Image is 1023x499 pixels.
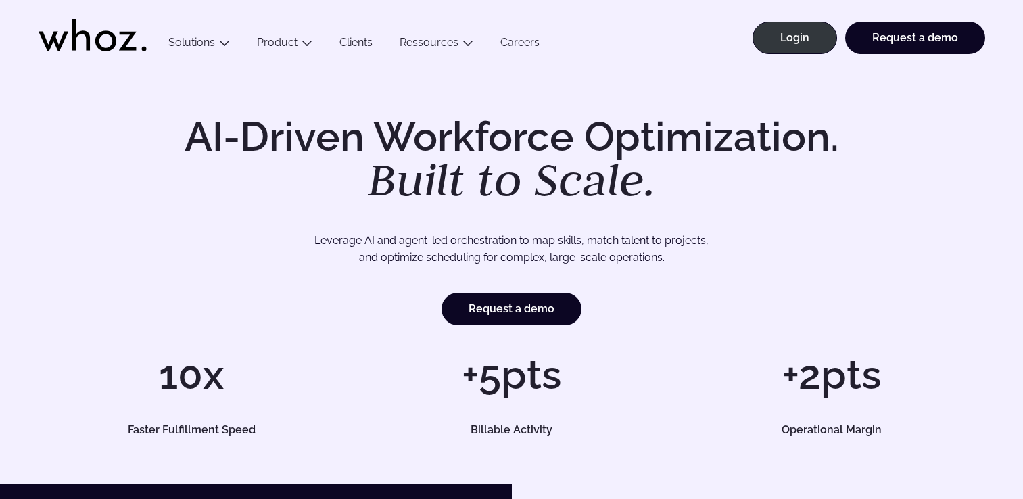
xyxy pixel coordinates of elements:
[166,116,858,203] h1: AI-Driven Workforce Optimization.
[694,425,970,435] h5: Operational Margin
[678,354,984,395] h1: +2pts
[358,354,665,395] h1: +5pts
[326,36,386,54] a: Clients
[487,36,553,54] a: Careers
[53,425,329,435] h5: Faster Fulfillment Speed
[243,36,326,54] button: Product
[257,36,298,49] a: Product
[368,149,656,209] em: Built to Scale.
[442,293,581,325] a: Request a demo
[845,22,985,54] a: Request a demo
[374,425,650,435] h5: Billable Activity
[39,354,345,395] h1: 10x
[753,22,837,54] a: Login
[155,36,243,54] button: Solutions
[386,36,487,54] button: Ressources
[86,232,938,266] p: Leverage AI and agent-led orchestration to map skills, match talent to projects, and optimize sch...
[400,36,458,49] a: Ressources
